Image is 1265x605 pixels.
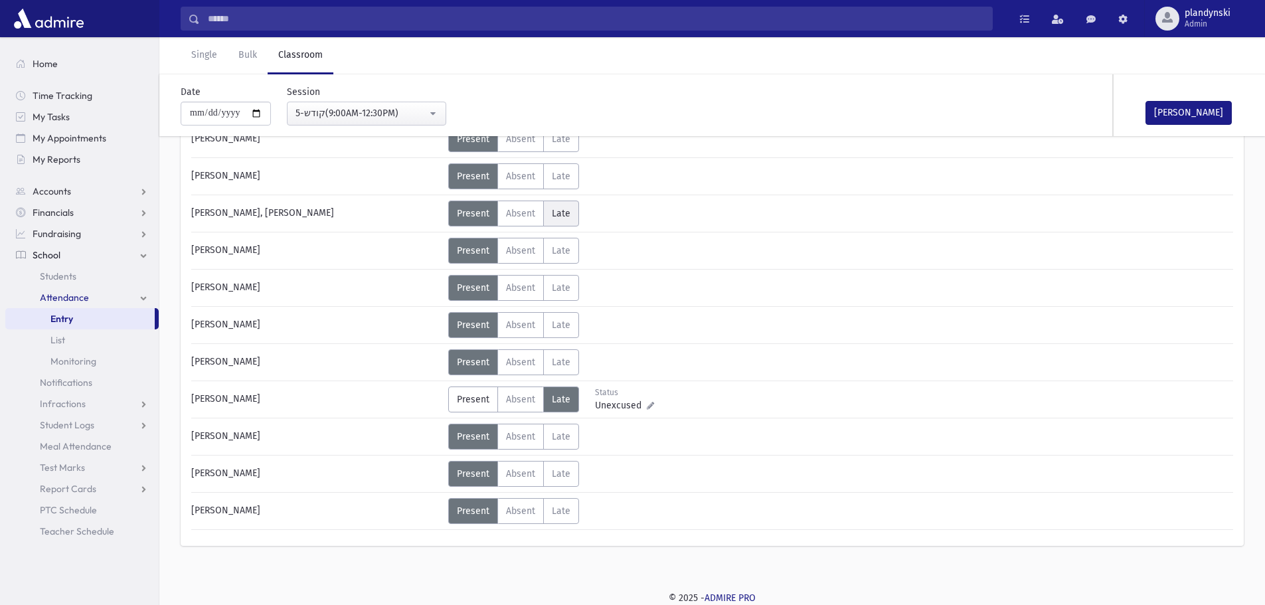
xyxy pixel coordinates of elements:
span: Infractions [40,398,86,410]
div: AttTypes [448,238,579,264]
div: [PERSON_NAME] [185,238,448,264]
span: Present [457,319,489,331]
span: Absent [506,245,535,256]
span: Students [40,270,76,282]
a: Meal Attendance [5,436,159,457]
div: [PERSON_NAME] [185,387,448,412]
div: [PERSON_NAME] [185,163,448,189]
input: Search [200,7,992,31]
span: Meal Attendance [40,440,112,452]
div: AttTypes [448,424,579,450]
span: Present [457,208,489,219]
span: Accounts [33,185,71,197]
label: Date [181,85,201,99]
div: [PERSON_NAME] [185,312,448,338]
a: Financials [5,202,159,223]
span: Late [552,468,570,479]
span: Late [552,133,570,145]
span: Entry [50,313,73,325]
a: Single [181,37,228,74]
span: Absent [506,357,535,368]
a: Classroom [268,37,333,74]
span: Teacher Schedule [40,525,114,537]
span: My Tasks [33,111,70,123]
img: AdmirePro [11,5,87,32]
span: Financials [33,207,74,218]
span: Present [457,133,489,145]
div: AttTypes [448,349,579,375]
span: Attendance [40,292,89,303]
a: Students [5,266,159,287]
span: Notifications [40,377,92,389]
a: My Tasks [5,106,159,128]
a: My Reports [5,149,159,170]
span: Admin [1185,19,1230,29]
span: Fundraising [33,228,81,240]
span: Late [552,357,570,368]
span: Unexcused [595,398,647,412]
div: AttTypes [448,312,579,338]
div: [PERSON_NAME] [185,349,448,375]
span: Absent [506,468,535,479]
span: Absent [506,208,535,219]
span: Student Logs [40,419,94,431]
span: Late [552,208,570,219]
a: List [5,329,159,351]
a: Fundraising [5,223,159,244]
a: Report Cards [5,478,159,499]
div: [PERSON_NAME], [PERSON_NAME] [185,201,448,226]
span: Present [457,431,489,442]
span: Present [457,394,489,405]
span: Late [552,171,570,182]
a: Test Marks [5,457,159,478]
a: Notifications [5,372,159,393]
span: Present [457,282,489,294]
span: PTC Schedule [40,504,97,516]
a: Time Tracking [5,85,159,106]
div: [PERSON_NAME] [185,498,448,524]
div: AttTypes [448,163,579,189]
span: Late [552,505,570,517]
label: Session [287,85,320,99]
a: Bulk [228,37,268,74]
span: Late [552,394,570,405]
div: AttTypes [448,126,579,152]
button: [PERSON_NAME] [1145,101,1232,125]
a: Infractions [5,393,159,414]
div: AttTypes [448,275,579,301]
span: Present [457,468,489,479]
span: Report Cards [40,483,96,495]
span: Home [33,58,58,70]
div: [PERSON_NAME] [185,275,448,301]
span: plandynski [1185,8,1230,19]
span: Late [552,282,570,294]
span: Absent [506,171,535,182]
div: [PERSON_NAME] [185,461,448,487]
span: Absent [506,394,535,405]
span: Present [457,357,489,368]
span: Present [457,245,489,256]
span: Monitoring [50,355,96,367]
a: PTC Schedule [5,499,159,521]
div: AttTypes [448,201,579,226]
span: My Appointments [33,132,106,144]
span: Late [552,431,570,442]
div: [PERSON_NAME] [185,424,448,450]
div: AttTypes [448,461,579,487]
a: Accounts [5,181,159,202]
span: School [33,249,60,261]
span: Absent [506,319,535,331]
button: 5-קודש(9:00AM-12:30PM) [287,102,446,126]
span: Time Tracking [33,90,92,102]
a: School [5,244,159,266]
a: Home [5,53,159,74]
span: Absent [506,431,535,442]
div: [PERSON_NAME] [185,126,448,152]
span: Late [552,319,570,331]
span: Present [457,171,489,182]
span: Late [552,245,570,256]
a: Teacher Schedule [5,521,159,542]
div: Status [595,387,654,398]
a: Student Logs [5,414,159,436]
a: Monitoring [5,351,159,372]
